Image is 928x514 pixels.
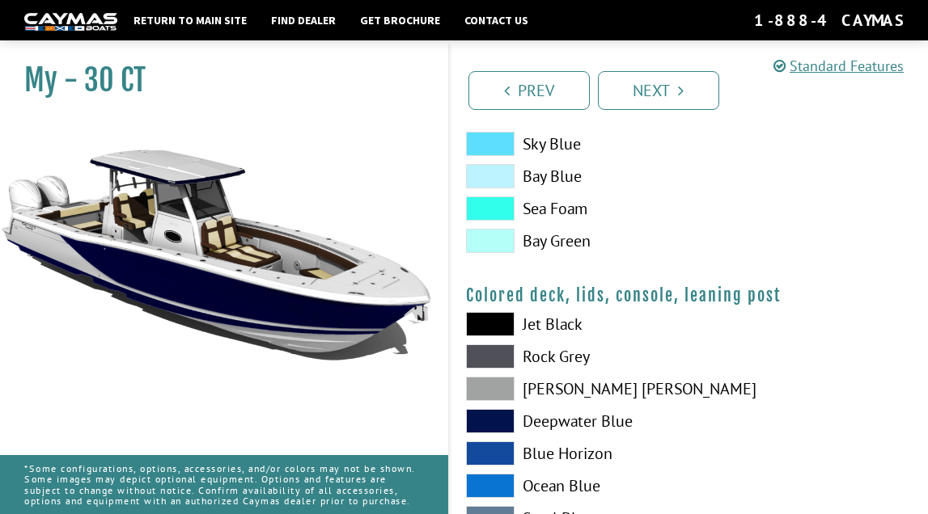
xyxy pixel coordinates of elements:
[598,71,719,110] a: Next
[466,344,673,369] label: Rock Grey
[466,229,673,253] label: Bay Green
[24,62,408,99] h1: My - 30 CT
[466,132,673,156] label: Sky Blue
[24,13,117,30] img: white-logo-c9c8dbefe5ff5ceceb0f0178aa75bf4bb51f6bca0971e226c86eb53dfe498488.png
[773,57,904,75] a: Standard Features
[466,377,673,401] label: [PERSON_NAME] [PERSON_NAME]
[466,196,673,221] label: Sea Foam
[125,10,255,31] a: Return to main site
[352,10,448,31] a: Get Brochure
[466,285,913,305] h4: Colored deck, lids, console, leaning post
[24,455,424,514] p: *Some configurations, options, accessories, and/or colors may not be shown. Some images may depic...
[466,312,673,336] label: Jet Black
[263,10,344,31] a: Find Dealer
[466,441,673,466] label: Blue Horizon
[466,409,673,433] label: Deepwater Blue
[456,10,536,31] a: Contact Us
[754,10,904,31] div: 1-888-4CAYMAS
[468,71,590,110] a: Prev
[466,164,673,188] label: Bay Blue
[466,474,673,498] label: Ocean Blue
